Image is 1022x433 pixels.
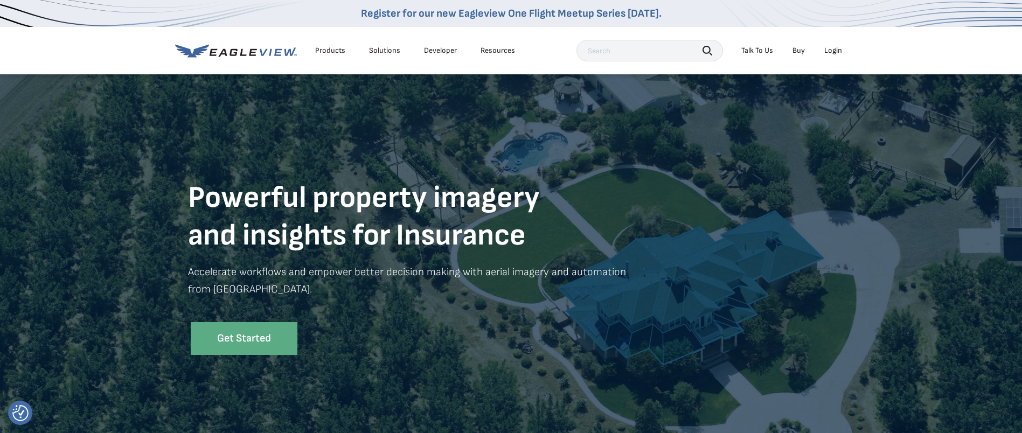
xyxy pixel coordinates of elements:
strong: Accelerate workflows and empower better decision making with aerial imagery and automation from [... [188,266,626,296]
a: Developer [424,46,457,55]
div: Products [315,46,345,55]
div: Talk To Us [741,46,773,55]
div: Solutions [369,46,400,55]
input: Search [576,40,723,61]
a: Get Started [191,322,297,355]
a: Register for our new Eagleview One Flight Meetup Series [DATE]. [361,7,662,20]
img: Revisit consent button [12,405,29,421]
div: Resources [481,46,515,55]
a: Buy [792,46,805,55]
h1: Powerful property imagery and insights for Insurance [188,179,646,255]
div: Login [824,46,842,55]
button: Consent Preferences [12,405,29,421]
